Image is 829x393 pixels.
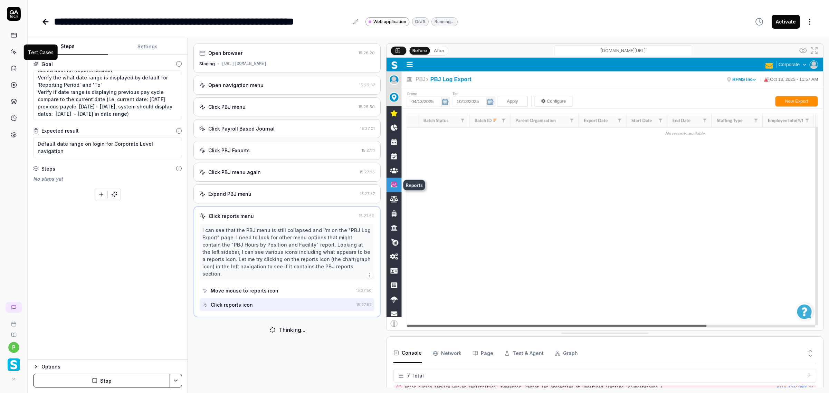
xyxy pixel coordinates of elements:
button: Open in full screen [809,45,820,56]
div: Click reports menu [209,212,254,220]
div: Draft [412,17,429,26]
a: Book a call with us [3,316,25,327]
button: Test & Agent [504,344,544,363]
button: Settings [108,38,188,55]
time: 15:26:20 [359,50,375,55]
a: New conversation [6,302,22,313]
div: Open browser [208,49,242,57]
button: Click reports icon15:27:52 [200,298,374,311]
div: I can see that the PBJ menu is still collapsed and I'm on the "PBJ Log Export" page. I need to lo... [202,227,372,277]
button: Activate [772,15,800,29]
div: No steps yet [33,175,182,182]
div: Thinking... [279,326,305,334]
div: Click Payroll Based Journal [208,125,275,132]
div: Expand PBJ menu [208,190,251,198]
time: 15:27:25 [360,170,375,174]
div: Click reports icon [211,301,253,308]
button: Stop [33,374,170,387]
button: Page [473,344,493,363]
div: [URL][DOMAIN_NAME] [222,61,267,67]
div: Move mouse to reports icon [211,287,278,294]
div: Options [41,363,182,371]
div: Goal [41,60,53,68]
div: Click PBJ Exports [208,147,250,154]
div: Click PBJ menu again [208,169,261,176]
button: main.124c4867.js [777,385,813,391]
button: After [431,47,447,55]
time: 15:26:50 [359,104,375,109]
div: Running… [431,17,458,26]
button: Graph [555,344,578,363]
button: View version history [751,15,768,29]
time: 15:27:01 [360,126,375,131]
a: Documentation [3,327,25,338]
button: Network [433,344,461,363]
div: Test Cases [28,49,54,56]
time: 15:27:37 [360,191,375,196]
img: Screenshot [387,58,823,330]
button: Console [393,344,422,363]
span: Web application [373,19,406,25]
button: Move mouse to reports icon15:27:50 [200,284,374,297]
button: Smartlinx Logo [3,353,25,372]
button: Steps [28,38,108,55]
time: 15:27:52 [356,302,372,307]
button: Show all interative elements [798,45,809,56]
time: 15:27:50 [356,288,372,293]
div: Expected result [41,127,79,134]
a: Web application [365,17,409,26]
button: p [8,342,19,353]
div: Click PBJ menu [208,103,246,111]
button: Before [410,47,430,54]
time: 15:27:50 [359,213,374,218]
time: 15:26:37 [359,83,375,87]
button: Options [33,363,182,371]
time: 15:27:11 [362,148,375,153]
div: Open navigation menu [208,82,264,89]
img: Smartlinx Logo [8,358,20,371]
div: Staging [199,61,215,67]
div: Steps [41,165,55,172]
